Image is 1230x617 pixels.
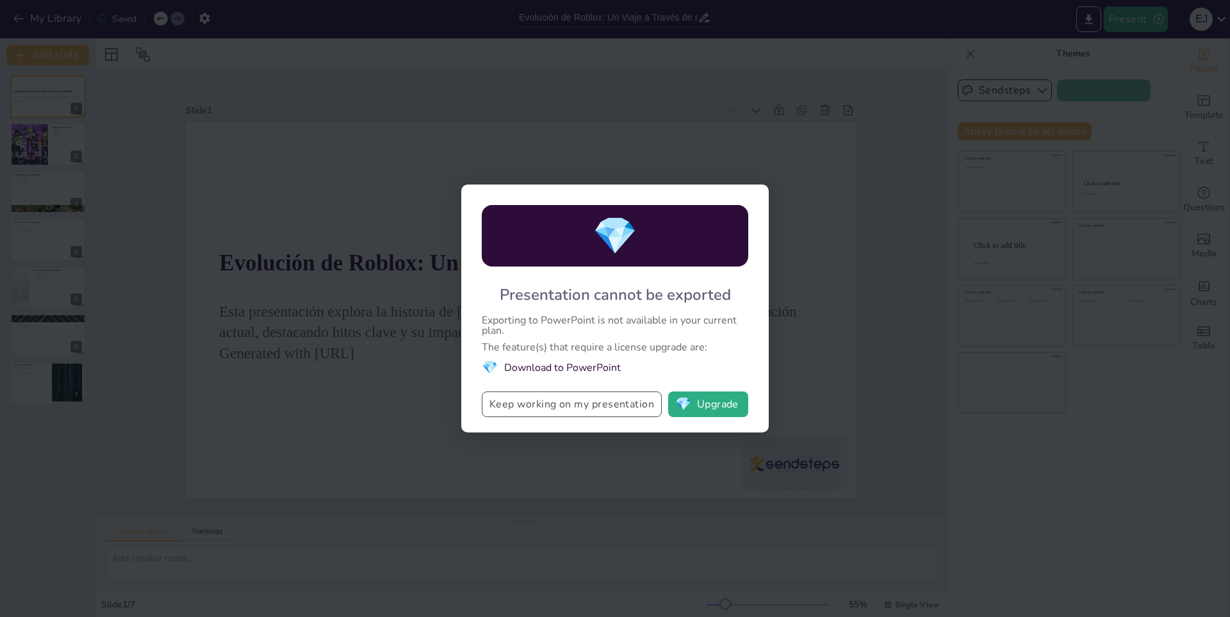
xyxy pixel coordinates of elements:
[482,342,748,352] div: The feature(s) that require a license upgrade are:
[482,359,498,376] span: diamond
[482,359,748,376] li: Download to PowerPoint
[593,211,637,261] span: diamond
[500,284,731,305] div: Presentation cannot be exported
[482,315,748,336] div: Exporting to PowerPoint is not available in your current plan.
[482,391,662,417] button: Keep working on my presentation
[675,398,691,411] span: diamond
[668,391,748,417] button: diamondUpgrade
